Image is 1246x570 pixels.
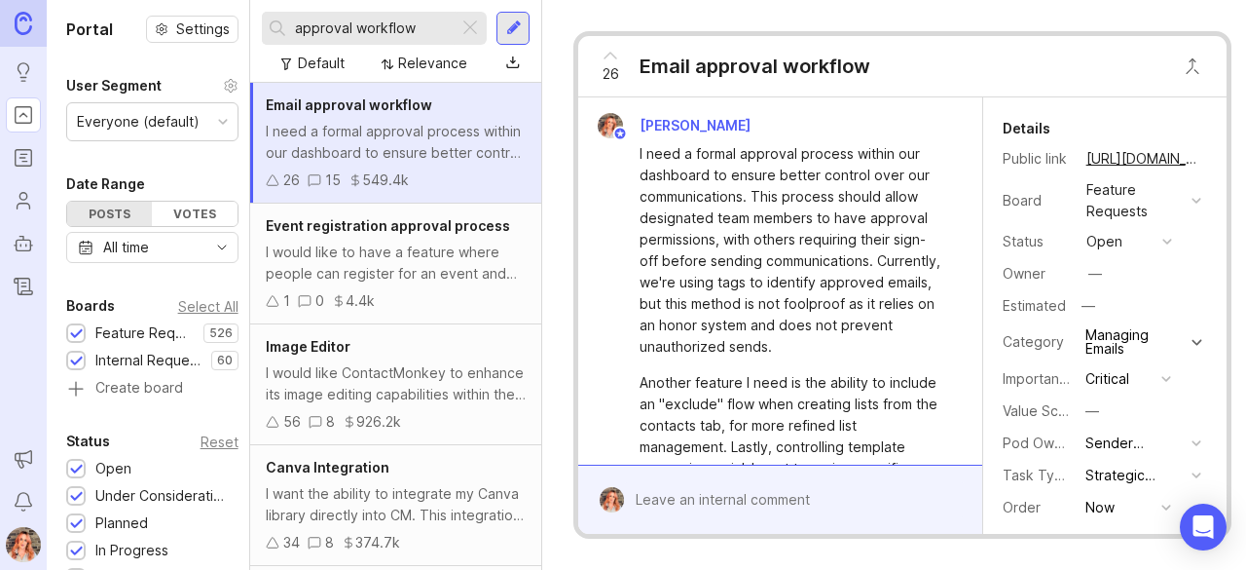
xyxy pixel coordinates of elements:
[326,411,335,433] div: 8
[206,240,238,255] svg: toggle icon
[6,441,41,476] button: Announcements
[77,111,200,133] div: Everyone (default)
[1003,467,1072,483] label: Task Type
[1085,328,1187,356] div: Managing Emails
[640,372,942,565] div: Another feature I need is the ability to include an "exclude" flow when creating lists from the c...
[66,430,110,453] div: Status
[325,170,341,191] div: 15
[66,294,115,318] div: Boards
[103,237,149,258] div: All time
[178,301,238,312] div: Select All
[266,338,350,355] span: Image Editor
[1173,47,1212,86] button: Close button
[298,53,345,74] div: Default
[6,97,41,133] a: Portal
[613,127,628,141] img: member badge
[250,324,541,445] a: Image EditorI would like ContactMonkey to enhance its image editing capabilities within the email...
[1003,435,1102,451] label: Pod Ownership
[1076,293,1101,319] div: —
[592,113,630,138] img: Bronwen W
[640,117,751,133] span: [PERSON_NAME]
[6,183,41,218] a: Users
[201,437,238,447] div: Reset
[1085,400,1099,422] div: —
[593,487,631,513] img: Bronwen W
[640,143,942,358] div: I need a formal approval process within our dashboard to ensure better control over our communica...
[66,74,162,97] div: User Segment
[1003,499,1041,515] label: Order
[1088,263,1102,285] div: —
[398,53,467,74] div: Relevance
[95,350,202,371] div: Internal Requests
[95,513,148,534] div: Planned
[266,362,526,405] div: I would like ContactMonkey to enhance its image editing capabilities within the email builder. Sp...
[266,96,432,113] span: Email approval workflow
[1085,465,1184,486] div: Strategic Roadmap
[176,19,230,39] span: Settings
[66,381,238,399] a: Create board
[95,540,168,561] div: In Progress
[586,113,766,138] a: Bronwen W[PERSON_NAME]
[356,411,401,433] div: 926.2k
[67,202,152,226] div: Posts
[640,53,870,80] div: Email approval workflow
[266,242,526,285] div: I would like to have a feature where people can register for an event and then I can approve it b...
[146,16,238,43] button: Settings
[1081,146,1207,171] a: [URL][DOMAIN_NAME]
[66,172,145,196] div: Date Range
[295,18,451,39] input: Search...
[1003,117,1050,140] div: Details
[1085,497,1115,518] div: Now
[1003,148,1071,170] div: Public link
[1003,331,1071,353] div: Category
[603,63,619,85] span: 26
[1003,370,1076,387] label: Importance
[6,269,41,304] a: Changelog
[1003,299,1066,313] div: Estimated
[250,445,541,566] a: Canva IntegrationI want the ability to integrate my Canva library directly into CM. This integrat...
[1180,504,1227,551] div: Open Intercom Messenger
[15,12,32,34] img: Canny Home
[355,532,400,553] div: 374.7k
[362,170,409,191] div: 549.4k
[1003,402,1078,419] label: Value Scale
[346,290,375,312] div: 4.4k
[1003,190,1071,211] div: Board
[250,83,541,204] a: Email approval workflowI need a formal approval process within our dashboard to ensure better con...
[217,353,233,368] p: 60
[6,527,41,562] button: Bronwen W
[6,226,41,261] a: Autopilot
[66,18,113,41] h1: Portal
[95,458,131,479] div: Open
[1085,433,1184,454] div: Sender Experience
[1003,263,1071,285] div: Owner
[209,325,233,341] p: 526
[6,140,41,175] a: Roadmaps
[95,485,229,507] div: Under Consideration
[283,411,301,433] div: 56
[283,290,290,312] div: 1
[250,204,541,324] a: Event registration approval processI would like to have a feature where people can register for a...
[266,121,526,164] div: I need a formal approval process within our dashboard to ensure better control over our communica...
[315,290,324,312] div: 0
[1003,231,1071,252] div: Status
[152,202,237,226] div: Votes
[1085,368,1129,390] div: Critical
[1086,231,1122,252] div: open
[325,532,334,553] div: 8
[95,323,194,344] div: Feature Requests
[266,459,389,475] span: Canva Integration
[1086,179,1184,222] div: Feature Requests
[6,55,41,90] a: Ideas
[6,484,41,519] button: Notifications
[266,217,510,234] span: Event registration approval process
[266,483,526,526] div: I want the ability to integrate my Canva library directly into CM. This integration would streaml...
[283,532,300,553] div: 34
[283,170,300,191] div: 26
